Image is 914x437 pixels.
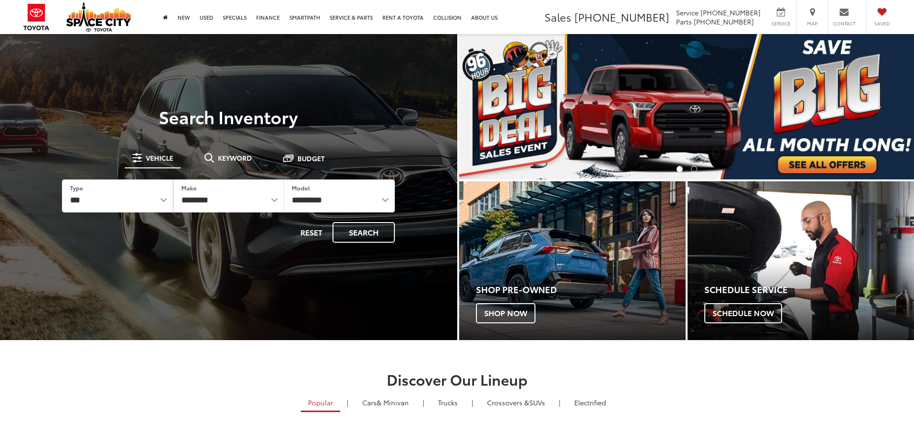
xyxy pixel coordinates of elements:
[146,154,173,161] span: Vehicle
[431,394,465,411] a: Trucks
[292,222,331,243] button: Reset
[469,398,475,407] li: |
[297,155,325,162] span: Budget
[181,184,197,192] label: Make
[688,181,914,340] a: Schedule Service Schedule Now
[476,285,686,295] h4: Shop Pre-Owned
[802,20,823,27] span: Map
[871,20,892,27] span: Saved
[292,184,310,192] label: Model
[704,285,914,295] h4: Schedule Service
[846,53,914,160] button: Click to view next picture.
[420,398,427,407] li: |
[332,222,395,243] button: Search
[480,394,552,411] a: SUVs
[119,371,795,387] h2: Discover Our Lineup
[676,17,692,26] span: Parts
[344,398,351,407] li: |
[557,398,563,407] li: |
[833,20,855,27] span: Contact
[459,181,686,340] a: Shop Pre-Owned Shop Now
[476,303,535,323] span: Shop Now
[218,154,252,161] span: Keyword
[355,394,416,411] a: Cars
[40,107,417,126] h3: Search Inventory
[677,166,683,172] li: Go to slide number 1.
[487,398,529,407] span: Crossovers &
[770,20,792,27] span: Service
[459,53,527,160] button: Click to view previous picture.
[704,303,782,323] span: Schedule Now
[301,394,340,412] a: Popular
[694,17,754,26] span: [PHONE_NUMBER]
[567,394,613,411] a: Electrified
[700,8,760,17] span: [PHONE_NUMBER]
[676,8,699,17] span: Service
[377,398,409,407] span: & Minivan
[691,166,697,172] li: Go to slide number 2.
[66,2,131,32] img: Space City Toyota
[574,9,669,24] span: [PHONE_NUMBER]
[545,9,571,24] span: Sales
[70,184,83,192] label: Type
[459,181,686,340] div: Toyota
[688,181,914,340] div: Toyota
